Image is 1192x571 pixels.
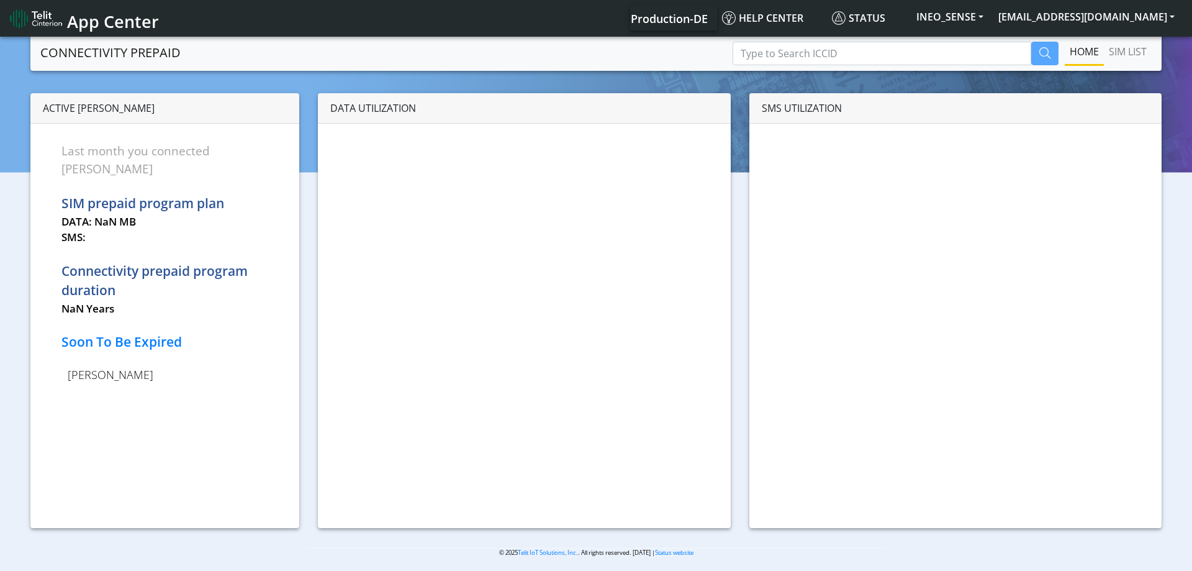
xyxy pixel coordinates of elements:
[631,11,708,26] span: Production-DE
[630,6,707,30] a: Your current platform instance
[909,6,991,28] button: INEO_SENSE
[717,6,827,30] a: Help center
[827,6,909,30] a: Status
[10,5,157,32] a: App Center
[832,11,846,25] img: status.svg
[832,11,885,25] span: Status
[67,10,159,33] span: App Center
[722,11,736,25] img: knowledge.svg
[722,11,803,25] span: Help center
[991,6,1182,28] button: [EMAIL_ADDRESS][DOMAIN_NAME]
[10,9,62,29] img: logo-telit-cinterion-gw-new.png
